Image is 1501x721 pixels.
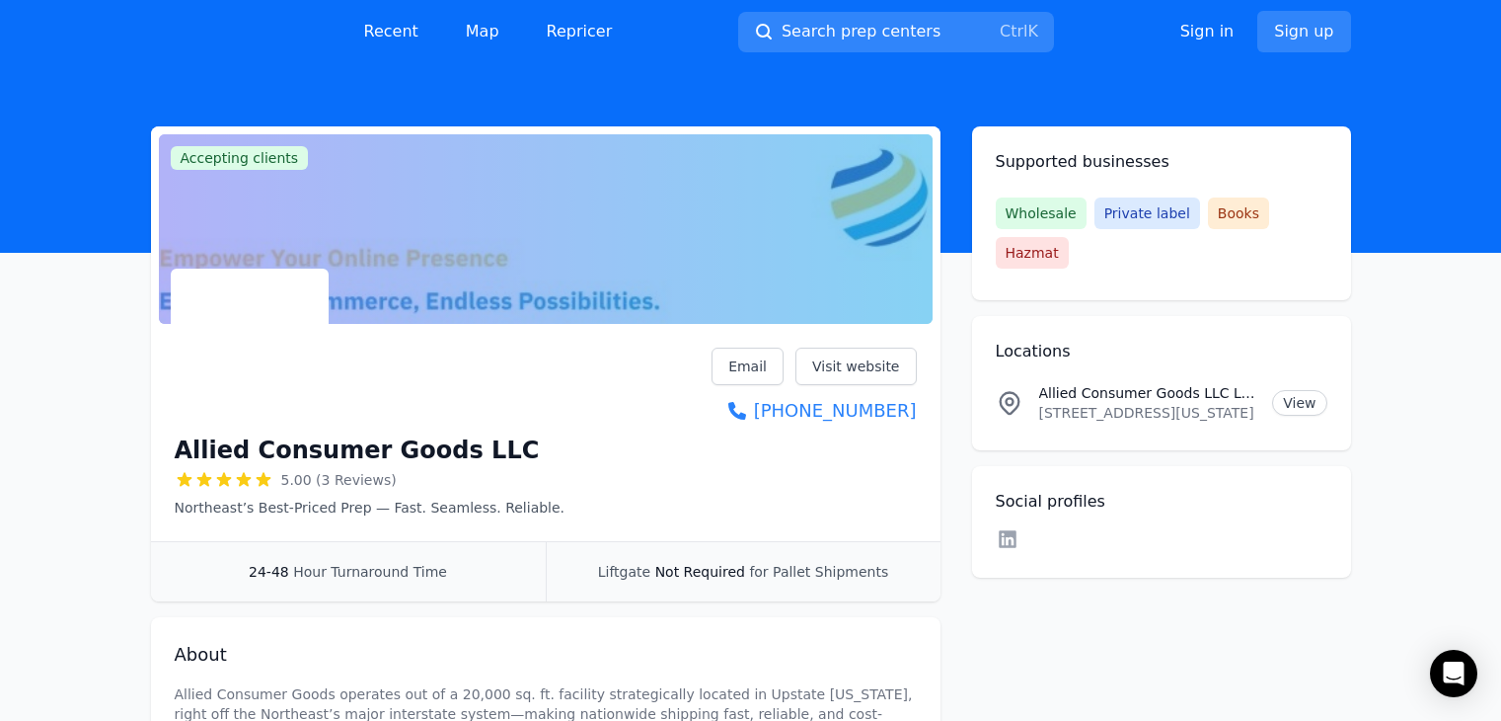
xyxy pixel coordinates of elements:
[749,564,888,580] span: for Pallet Shipments
[996,490,1327,514] h2: Social profiles
[1039,403,1257,423] p: [STREET_ADDRESS][US_STATE]
[1257,11,1350,52] a: Sign up
[712,397,916,425] a: [PHONE_NUMBER]
[249,564,289,580] span: 24-48
[598,564,650,580] span: Liftgate
[996,237,1069,269] span: Hazmat
[1208,198,1269,229] span: Books
[996,150,1327,174] h2: Supported businesses
[175,273,325,423] img: Allied Consumer Goods LLC
[1430,650,1477,697] div: Open Intercom Messenger
[1039,383,1257,403] p: Allied Consumer Goods LLC Location
[281,470,397,490] span: 5.00 (3 Reviews)
[171,146,309,170] span: Accepting clients
[1272,390,1326,416] a: View
[782,20,940,43] span: Search prep centers
[151,18,309,45] img: PrepCenter
[1027,22,1038,40] kbd: K
[293,564,447,580] span: Hour Turnaround Time
[996,340,1327,363] h2: Locations
[1094,198,1200,229] span: Private label
[1000,22,1027,40] kbd: Ctrl
[1180,20,1235,43] a: Sign in
[175,435,540,466] h1: Allied Consumer Goods LLC
[175,641,917,669] h2: About
[738,12,1054,52] button: Search prep centersCtrlK
[795,348,917,385] a: Visit website
[175,498,565,518] p: Northeast’s Best-Priced Prep — Fast. Seamless. Reliable.
[531,12,629,51] a: Repricer
[996,198,1087,229] span: Wholesale
[348,12,434,51] a: Recent
[712,348,784,385] a: Email
[450,12,515,51] a: Map
[655,564,745,580] span: Not Required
